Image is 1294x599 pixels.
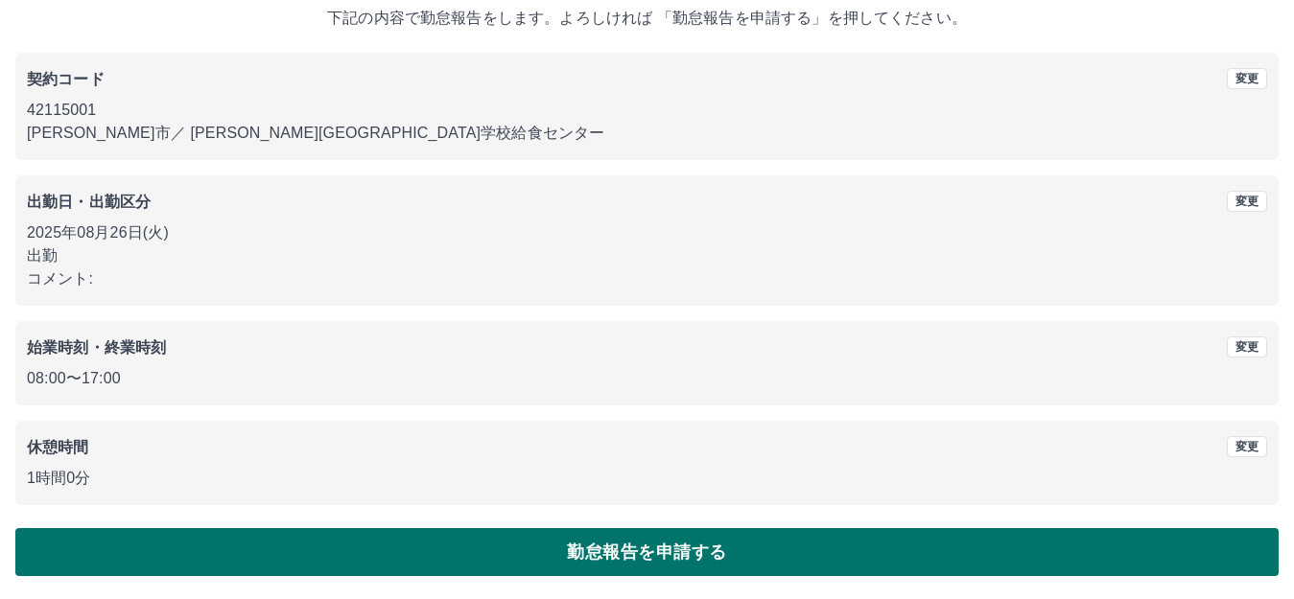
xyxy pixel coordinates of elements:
button: 変更 [1227,336,1267,357]
button: 変更 [1227,436,1267,457]
p: 1時間0分 [27,467,1267,490]
p: 下記の内容で勤怠報告をします。よろしければ 「勤怠報告を申請する」を押してください。 [15,7,1279,30]
p: [PERSON_NAME]市 ／ [PERSON_NAME][GEOGRAPHIC_DATA]学校給食センター [27,122,1267,145]
p: 出勤 [27,244,1267,267]
b: 契約コード [27,71,105,87]
p: コメント: [27,267,1267,290]
p: 08:00 〜 17:00 [27,367,1267,390]
p: 2025年08月26日(火) [27,221,1267,244]
button: 勤怠報告を申請する [15,528,1279,576]
p: 42115001 [27,99,1267,122]
b: 休憩時間 [27,439,89,455]
b: 始業時刻・終業時刻 [27,339,166,356]
button: 変更 [1227,191,1267,212]
button: 変更 [1227,68,1267,89]
b: 出勤日・出勤区分 [27,194,151,210]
